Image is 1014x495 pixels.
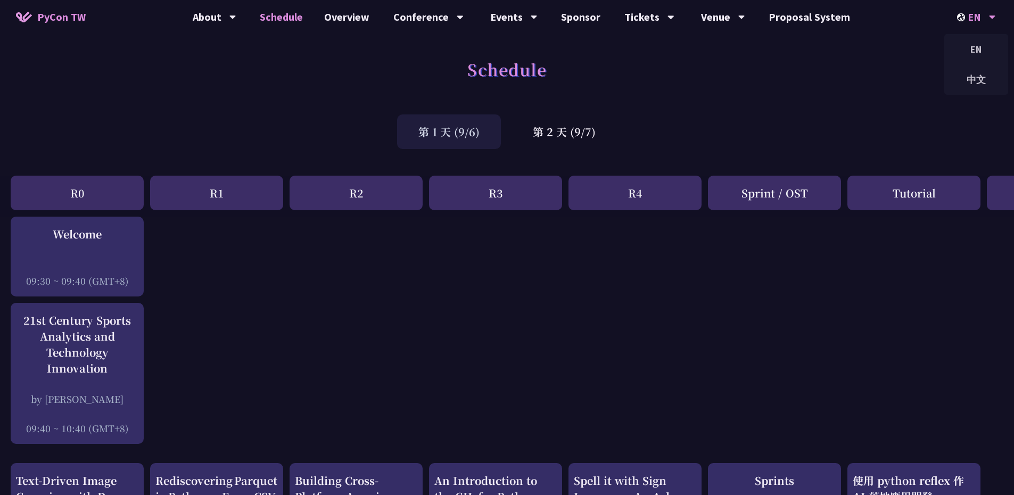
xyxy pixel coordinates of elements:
a: 21st Century Sports Analytics and Technology Innovation by [PERSON_NAME] 09:40 ~ 10:40 (GMT+8) [16,312,138,435]
img: Home icon of PyCon TW 2025 [16,12,32,22]
img: Locale Icon [957,13,968,21]
div: Sprint / OST [708,176,841,210]
div: 09:30 ~ 09:40 (GMT+8) [16,274,138,287]
span: PyCon TW [37,9,86,25]
div: R0 [11,176,144,210]
div: 21st Century Sports Analytics and Technology Innovation [16,312,138,376]
div: 第 1 天 (9/6) [397,114,501,149]
div: R4 [568,176,702,210]
div: Welcome [16,226,138,242]
div: 09:40 ~ 10:40 (GMT+8) [16,422,138,435]
div: 第 2 天 (9/7) [512,114,617,149]
div: R1 [150,176,283,210]
div: R2 [290,176,423,210]
div: EN [944,37,1008,62]
a: PyCon TW [5,4,96,30]
h1: Schedule [467,53,547,85]
div: R3 [429,176,562,210]
div: Tutorial [847,176,980,210]
div: 中文 [944,67,1008,92]
div: by [PERSON_NAME] [16,392,138,406]
div: Sprints [713,473,836,489]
